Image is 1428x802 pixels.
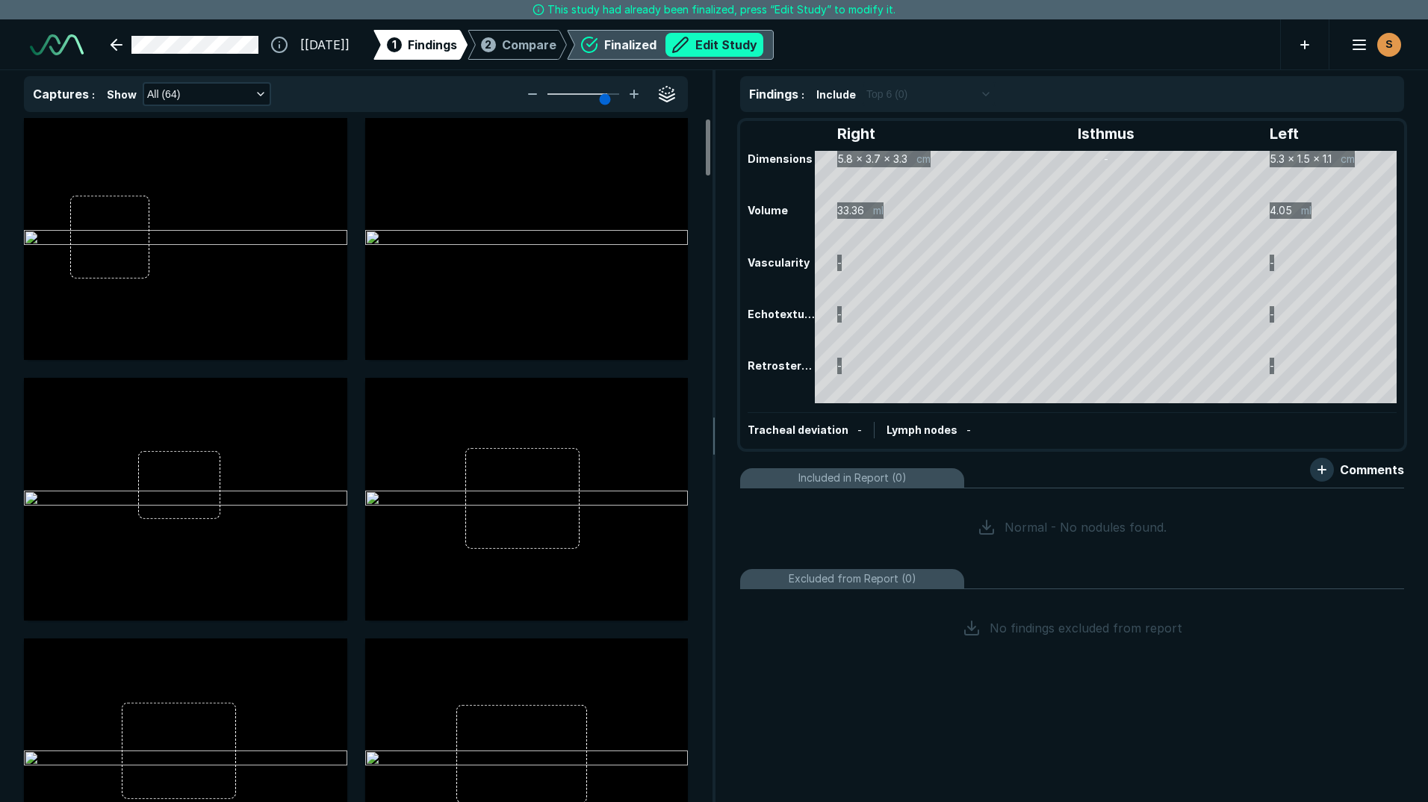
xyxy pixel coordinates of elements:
[749,87,798,102] span: Findings
[801,88,804,101] span: :
[408,36,457,54] span: Findings
[990,619,1182,637] span: No findings excluded from report
[24,750,347,768] img: ed23072b-022b-467e-bb47-1bfb3c8094e4
[966,423,971,436] span: -
[887,423,957,436] span: Lymph nodes
[24,28,90,61] a: See-Mode Logo
[147,86,180,102] span: All (64)
[665,33,763,57] button: Edit Study
[107,87,137,102] span: Show
[547,1,895,18] span: This study had already been finalized, press “Edit Study” to modify it.
[365,230,689,248] img: 60c7a927-32e8-4748-a837-5225f850b1f8
[373,30,468,60] div: 1Findings
[33,87,89,102] span: Captures
[1005,518,1167,536] span: Normal - No nodules found.
[468,30,567,60] div: 2Compare
[485,37,491,52] span: 2
[92,88,95,101] span: :
[24,230,347,248] img: c4e81db1-00d8-428d-8e1c-62b29078d2b5
[30,34,84,55] img: See-Mode Logo
[567,30,774,60] div: FinalizedEdit Study
[365,491,689,509] img: 5a5a0a12-a154-4349-abb5-e729aa4e8ce9
[866,86,907,102] span: Top 6 (0)
[365,750,689,768] img: d78686a1-5654-4b4a-906d-a6f4072d50ce
[1385,37,1392,52] span: S
[502,36,556,54] span: Compare
[789,571,916,587] span: Excluded from Report (0)
[300,36,350,54] span: [[DATE]]
[1341,30,1404,60] button: avatar-name
[816,87,856,102] span: Include
[857,423,862,436] span: -
[604,33,763,57] div: Finalized
[24,491,347,509] img: 1cb452fa-fa7a-4999-934e-3b11a1e0d848
[748,423,848,436] span: Tracheal deviation
[740,569,1404,661] li: Excluded from Report (0)No findings excluded from report
[1340,461,1404,479] span: Comments
[1377,33,1401,57] div: avatar-name
[798,470,907,486] span: Included in Report (0)
[392,37,397,52] span: 1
